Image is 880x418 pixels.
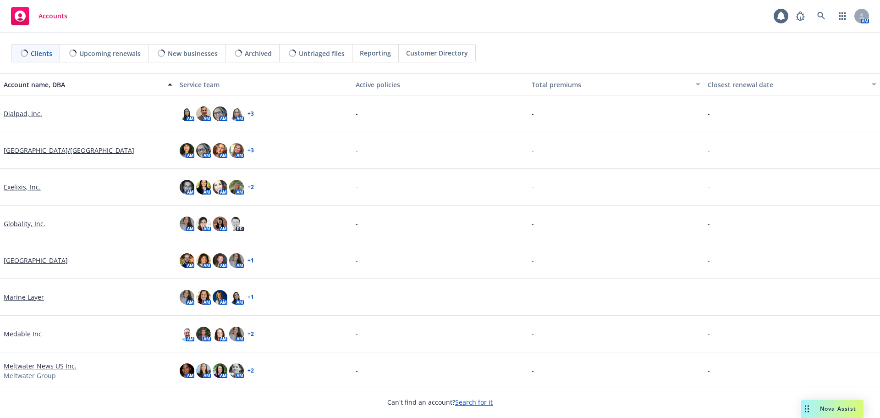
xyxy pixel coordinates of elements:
span: - [708,292,710,302]
img: photo [213,106,227,121]
span: Upcoming renewals [79,49,141,58]
img: photo [229,327,244,341]
img: photo [180,106,194,121]
img: photo [196,143,211,158]
img: photo [229,217,244,231]
a: + 1 [247,258,254,263]
span: - [356,329,358,339]
img: photo [213,327,227,341]
button: Service team [176,73,352,95]
a: [GEOGRAPHIC_DATA] [4,256,68,265]
span: - [708,329,710,339]
span: - [532,366,534,375]
a: Accounts [7,3,71,29]
img: photo [196,217,211,231]
span: Nova Assist [820,405,856,412]
img: photo [196,327,211,341]
img: photo [213,363,227,378]
a: Dialpad, Inc. [4,109,42,118]
img: photo [213,290,227,305]
span: - [532,329,534,339]
a: + 3 [247,148,254,153]
div: Closest renewal date [708,80,866,89]
a: [GEOGRAPHIC_DATA]/[GEOGRAPHIC_DATA] [4,145,134,155]
span: - [532,292,534,302]
img: photo [180,290,194,305]
span: - [356,182,358,192]
span: Can't find an account? [387,397,493,407]
div: Service team [180,80,348,89]
button: Total premiums [528,73,704,95]
a: Exelixis, Inc. [4,182,41,192]
a: Marine Layer [4,292,44,302]
div: Drag to move [801,400,813,418]
span: Untriaged files [299,49,345,58]
span: New businesses [168,49,218,58]
span: - [356,292,358,302]
div: Account name, DBA [4,80,162,89]
span: Customer Directory [406,48,468,58]
span: Reporting [360,48,391,58]
span: - [708,182,710,192]
span: - [708,366,710,375]
a: Search [812,7,830,25]
img: photo [196,253,211,268]
img: photo [213,180,227,195]
a: Search for it [455,398,493,407]
img: photo [213,253,227,268]
span: Clients [31,49,52,58]
span: - [356,256,358,265]
img: photo [213,217,227,231]
span: Meltwater Group [4,371,56,380]
a: + 2 [247,331,254,337]
span: - [708,256,710,265]
img: photo [196,363,211,378]
img: photo [180,253,194,268]
a: Globality, Inc. [4,219,45,229]
span: - [356,366,358,375]
img: photo [180,327,194,341]
img: photo [196,106,211,121]
a: Medable Inc [4,329,42,339]
img: photo [196,180,211,195]
span: Accounts [38,12,67,20]
button: Active policies [352,73,528,95]
span: Archived [245,49,272,58]
img: photo [180,143,194,158]
img: photo [229,363,244,378]
img: photo [229,180,244,195]
button: Closest renewal date [704,73,880,95]
img: photo [196,290,211,305]
img: photo [213,143,227,158]
img: photo [180,180,194,195]
a: Report a Bug [791,7,809,25]
img: photo [229,290,244,305]
span: - [356,109,358,118]
span: - [708,145,710,155]
a: + 3 [247,111,254,117]
span: - [532,182,534,192]
img: photo [180,217,194,231]
a: + 1 [247,295,254,300]
span: - [532,109,534,118]
div: Active policies [356,80,524,89]
span: - [356,145,358,155]
span: - [356,219,358,229]
a: + 2 [247,368,254,373]
img: photo [229,253,244,268]
span: - [708,109,710,118]
div: Total premiums [532,80,690,89]
span: - [532,256,534,265]
span: - [708,219,710,229]
img: photo [229,143,244,158]
span: - [532,145,534,155]
a: Switch app [833,7,852,25]
button: Nova Assist [801,400,863,418]
img: photo [180,363,194,378]
a: Meltwater News US Inc. [4,361,77,371]
span: - [532,219,534,229]
a: + 2 [247,184,254,190]
img: photo [229,106,244,121]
